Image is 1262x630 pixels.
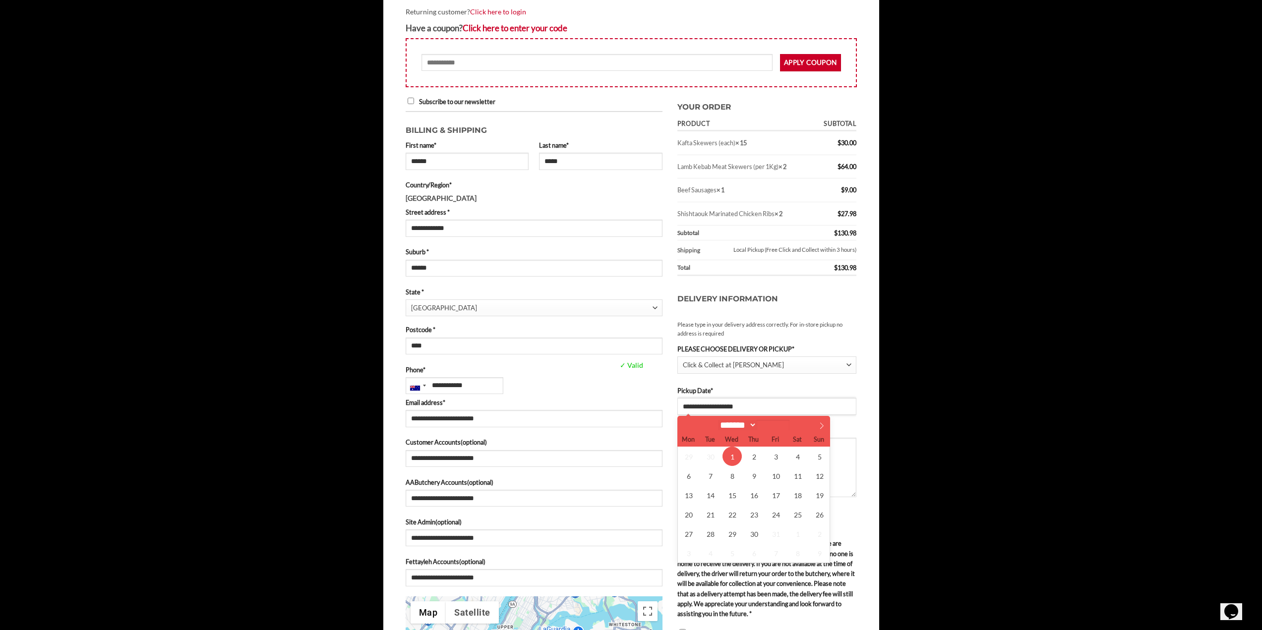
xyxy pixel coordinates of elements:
label: Phone [406,365,662,375]
bdi: 130.98 [834,229,856,237]
span: November 3, 2025 [679,543,698,563]
td: Beef Sausages [677,178,813,202]
span: October 29, 2025 [722,524,742,543]
label: Last name [539,140,662,150]
span: October 26, 2025 [810,505,829,524]
label: Postcode [406,325,662,335]
div: Returning customer? [406,6,857,18]
span: September 29, 2025 [679,447,698,466]
span: October 6, 2025 [679,466,698,485]
span: October 3, 2025 [766,447,785,466]
span: $ [834,229,838,237]
label: Country/Region [406,180,662,190]
input: Subscribe to our newsletter [408,98,414,104]
span: October 27, 2025 [679,524,698,543]
span: October 25, 2025 [788,505,807,524]
bdi: 30.00 [838,139,856,147]
span: November 6, 2025 [744,543,764,563]
th: Shipping [677,240,708,260]
span: November 8, 2025 [788,543,807,563]
span: October 15, 2025 [722,485,742,505]
span: Sat [786,437,808,443]
td: Kafta Skewers (each) [677,131,813,155]
strong: × 2 [779,163,786,171]
span: (optional) [461,438,487,446]
span: November 5, 2025 [722,543,742,563]
span: October 17, 2025 [766,485,785,505]
label: AAButchery Accounts [406,477,662,487]
span: ✓ Valid [617,360,715,371]
h3: Your order [677,96,857,114]
span: October 10, 2025 [766,466,785,485]
span: October 13, 2025 [679,485,698,505]
th: Product [677,117,813,131]
span: New South Wales [411,300,653,316]
button: Toggle fullscreen view [638,601,658,621]
button: Show street map [411,601,446,624]
label: Email address [406,398,662,407]
span: October 16, 2025 [744,485,764,505]
h3: Billing & Shipping [406,119,662,137]
span: October 19, 2025 [810,485,829,505]
bdi: 27.98 [838,210,856,218]
span: (optional) [435,518,462,526]
span: October 20, 2025 [679,505,698,524]
span: $ [834,264,838,272]
span: October 18, 2025 [788,485,807,505]
span: October 22, 2025 [722,505,742,524]
span: Wed [721,437,743,443]
input: Year [757,420,789,430]
strong: × 15 [735,139,747,147]
bdi: 64.00 [838,163,856,171]
button: Show satellite imagery [446,601,499,624]
label: Fettayleh Accounts [406,557,662,567]
span: November 7, 2025 [766,543,785,563]
th: Subtotal [813,117,857,131]
label: Street address [406,207,662,217]
span: October 14, 2025 [701,485,720,505]
span: $ [838,163,841,171]
label: Local Pickup (Free Click and Collect within 3 hours) [711,244,857,257]
span: October 8, 2025 [722,466,742,485]
span: October 24, 2025 [766,505,785,524]
span: October 31, 2025 [766,524,785,543]
span: October 30, 2025 [744,524,764,543]
strong: × 1 [717,186,724,194]
td: Lamb Kebab Meat Skewers (per 1Kg) [677,155,813,178]
label: Pickup Date [677,386,857,396]
span: September 30, 2025 [701,447,720,466]
label: Site Admin [406,517,662,527]
span: Subscribe to our newsletter [419,98,495,106]
th: Subtotal [677,226,813,240]
strong: [GEOGRAPHIC_DATA] [406,194,477,202]
a: Enter your coupon code [463,23,567,33]
span: $ [838,210,841,218]
span: November 2, 2025 [810,524,829,543]
span: Sun [808,437,830,443]
span: $ [838,139,841,147]
div: Have a coupon? [406,21,857,35]
span: Click & Collect at Abu Ahmad Butchery [683,357,846,373]
span: Fri [765,437,786,443]
strong: × 2 [775,210,782,218]
span: November 4, 2025 [701,543,720,563]
label: State [406,287,662,297]
span: October 11, 2025 [788,466,807,485]
span: October 7, 2025 [701,466,720,485]
span: October 5, 2025 [810,447,829,466]
span: Click & Collect at Abu Ahmad Butchery [677,356,857,374]
a: Click here to login [470,7,526,16]
span: October 28, 2025 [701,524,720,543]
label: Suburb [406,247,662,257]
span: (optional) [459,558,485,566]
span: October 12, 2025 [810,466,829,485]
span: $ [841,186,844,194]
span: October 23, 2025 [744,505,764,524]
div: Australia: +61 [406,378,429,394]
h3: Delivery Information [677,283,857,315]
label: First name [406,140,529,150]
bdi: 130.98 [834,264,856,272]
label: PLEASE CHOOSE DELIVERY OR PICKUP [677,344,857,354]
td: Shishtaouk Marinated Chicken Ribs [677,202,813,226]
span: Thu [743,437,765,443]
